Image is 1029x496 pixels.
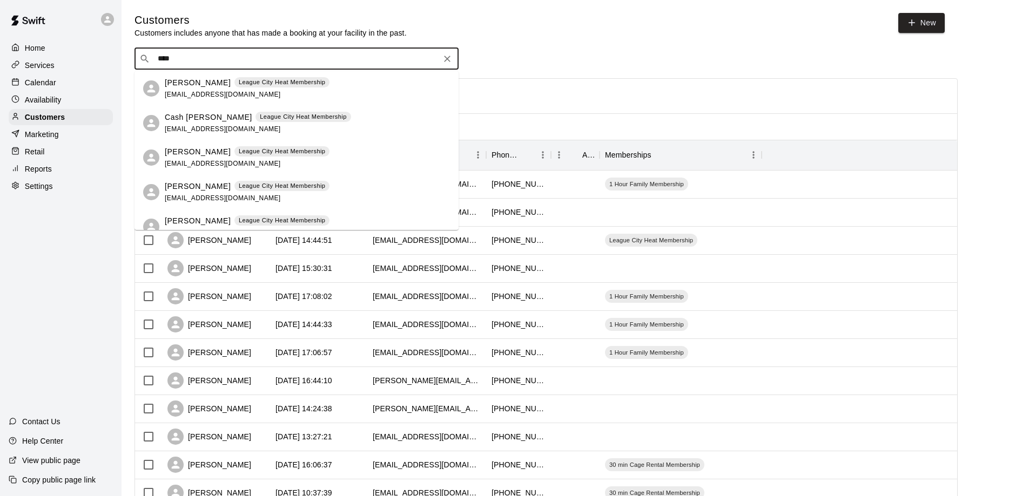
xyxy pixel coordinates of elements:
[898,13,945,33] a: New
[373,347,481,358] div: fjurisich3@gmail.com
[605,290,688,303] div: 1 Hour Family Membership
[25,60,55,71] p: Services
[25,112,65,123] p: Customers
[367,140,486,170] div: Email
[25,146,45,157] p: Retail
[605,458,704,471] div: 30 min Cage Rental Membership
[275,291,332,302] div: 2025-09-04 17:08:02
[25,164,52,174] p: Reports
[492,431,546,442] div: +18324147398
[165,77,231,89] p: [PERSON_NAME]
[470,147,486,163] button: Menu
[605,320,688,329] span: 1 Hour Family Membership
[143,219,159,235] div: Kaileigh Leos
[167,232,251,248] div: [PERSON_NAME]
[22,436,63,446] p: Help Center
[492,207,546,218] div: +12819485884
[605,236,697,244] span: League City Heat Membership
[134,13,407,28] h5: Customers
[143,150,159,166] div: JJ Leos
[25,77,56,88] p: Calendar
[440,51,455,66] button: Clear
[9,144,113,160] a: Retail
[9,161,113,177] a: Reports
[239,181,325,191] p: League City Heat Membership
[605,234,697,247] div: League City Heat Membership
[492,459,546,470] div: +18326306986
[165,194,281,202] span: [EMAIL_ADDRESS][DOMAIN_NAME]
[134,28,407,38] p: Customers includes anyone that has made a booking at your facility in the past.
[260,112,346,121] p: League City Heat Membership
[745,147,762,163] button: Menu
[492,375,546,386] div: +18327078640
[605,140,651,170] div: Memberships
[492,179,546,189] div: +12817576328
[165,181,231,192] p: [PERSON_NAME]
[275,403,332,414] div: 2025-08-24 14:24:38
[165,229,281,236] span: [EMAIL_ADDRESS][DOMAIN_NAME]
[492,403,546,414] div: +12258034302
[167,400,251,417] div: [PERSON_NAME]
[373,319,481,330] div: kmanary25@hotmail.com
[605,178,688,191] div: 1 Hour Family Membership
[167,344,251,361] div: [PERSON_NAME]
[605,460,704,469] span: 30 min Cage Rental Membership
[22,455,80,466] p: View public page
[239,147,325,156] p: League City Heat Membership
[9,178,113,194] a: Settings
[605,292,688,301] span: 1 Hour Family Membership
[275,375,332,386] div: 2025-08-24 16:44:10
[605,346,688,359] div: 1 Hour Family Membership
[492,235,546,246] div: +14095023071
[551,147,567,163] button: Menu
[373,459,481,470] div: cscooper217@gmail.com
[492,263,546,274] div: +12259383652
[9,126,113,142] a: Marketing
[492,319,546,330] div: +17133202108
[9,109,113,125] a: Customers
[165,215,231,227] p: [PERSON_NAME]
[651,147,667,162] button: Sort
[275,347,332,358] div: 2025-08-27 17:06:57
[535,147,551,163] button: Menu
[486,140,551,170] div: Phone Number
[492,291,546,302] div: +18328679351
[492,140,520,170] div: Phone Number
[167,372,251,389] div: [PERSON_NAME]
[373,235,481,246] div: teauxler2@gmail.com
[167,457,251,473] div: [PERSON_NAME]
[9,92,113,108] a: Availability
[165,91,281,98] span: [EMAIL_ADDRESS][DOMAIN_NAME]
[22,474,96,485] p: Copy public page link
[165,160,281,167] span: [EMAIL_ADDRESS][DOMAIN_NAME]
[567,147,582,162] button: Sort
[275,263,332,274] div: 2025-09-05 15:30:31
[9,40,113,56] a: Home
[373,263,481,274] div: bwhitney@flowserve.com
[275,459,332,470] div: 2025-08-23 16:06:37
[25,181,53,192] p: Settings
[605,318,688,331] div: 1 Hour Family Membership
[605,180,688,188] span: 1 Hour Family Membership
[167,288,251,304] div: [PERSON_NAME]
[9,74,113,91] a: Calendar
[373,403,481,414] div: travis.collins@live.com
[167,429,251,445] div: [PERSON_NAME]
[239,216,325,225] p: League City Heat Membership
[9,57,113,73] a: Services
[22,416,60,427] p: Contact Us
[25,94,62,105] p: Availability
[25,129,59,140] p: Marketing
[373,375,481,386] div: kristin.orsini09@gmail.com
[373,291,481,302] div: ajescobe@utmb.edu
[25,43,45,53] p: Home
[167,260,251,276] div: [PERSON_NAME]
